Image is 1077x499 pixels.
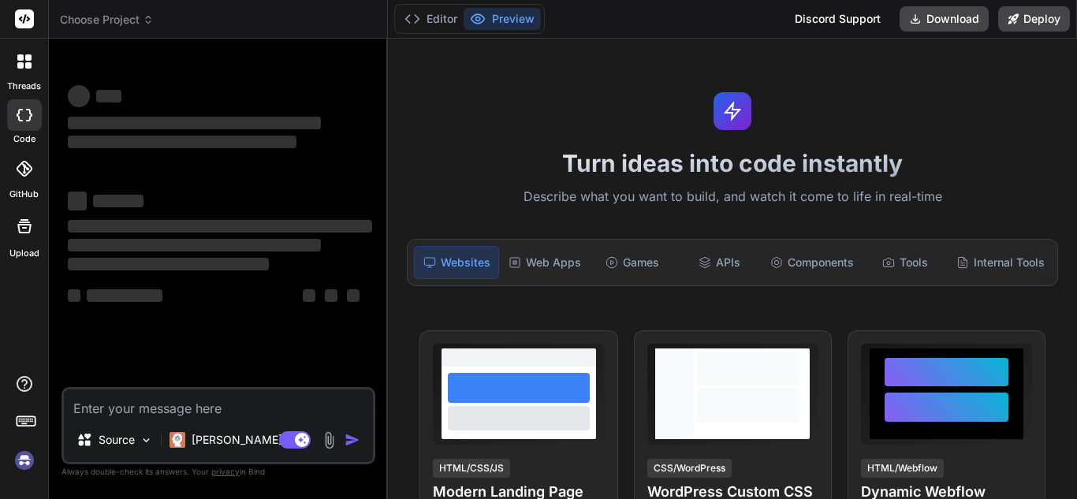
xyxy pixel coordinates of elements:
button: Deploy [998,6,1070,32]
span: ‌ [68,258,269,270]
span: ‌ [68,117,321,129]
div: Web Apps [502,246,587,279]
img: Claude 4 Sonnet [170,432,185,448]
span: ‌ [325,289,337,302]
h1: Turn ideas into code instantly [397,149,1068,177]
img: signin [11,447,38,474]
label: code [13,132,35,146]
button: Editor [398,8,464,30]
button: Download [900,6,989,32]
img: icon [345,432,360,448]
div: Websites [414,246,499,279]
div: Games [591,246,674,279]
span: ‌ [68,85,90,107]
span: ‌ [68,136,296,148]
img: Pick Models [140,434,153,447]
div: HTML/Webflow [861,459,944,478]
label: GitHub [9,188,39,201]
div: Components [764,246,860,279]
img: attachment [320,431,338,449]
span: ‌ [347,289,360,302]
span: Choose Project [60,12,154,28]
span: ‌ [68,289,80,302]
button: Preview [464,8,541,30]
span: ‌ [93,195,143,207]
span: ‌ [96,90,121,102]
div: Tools [863,246,947,279]
div: Internal Tools [950,246,1051,279]
p: Describe what you want to build, and watch it come to life in real-time [397,187,1068,207]
span: ‌ [68,220,372,233]
span: privacy [211,467,240,476]
div: CSS/WordPress [647,459,732,478]
p: [PERSON_NAME] 4 S.. [192,432,309,448]
label: Upload [9,247,39,260]
div: HTML/CSS/JS [433,459,510,478]
div: Discord Support [785,6,890,32]
span: ‌ [303,289,315,302]
span: ‌ [68,192,87,210]
p: Source [99,432,135,448]
div: APIs [677,246,761,279]
p: Always double-check its answers. Your in Bind [61,464,375,479]
label: threads [7,80,41,93]
span: ‌ [87,289,162,302]
span: ‌ [68,239,321,251]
